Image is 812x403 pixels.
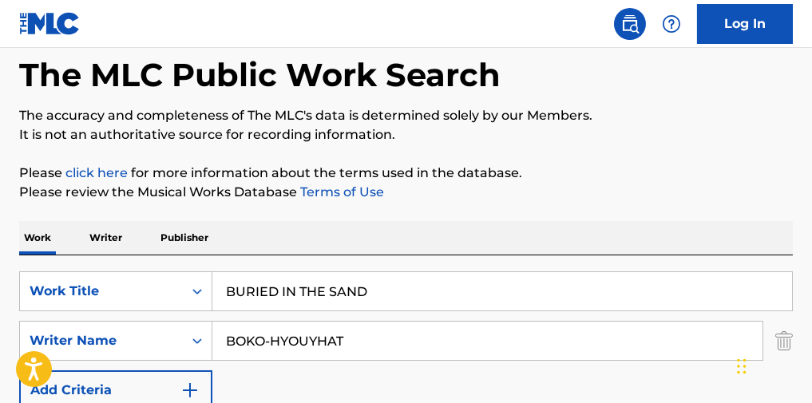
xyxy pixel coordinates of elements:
[19,55,501,95] h1: The MLC Public Work Search
[19,183,793,202] p: Please review the Musical Works Database
[19,164,793,183] p: Please for more information about the terms used in the database.
[30,331,173,350] div: Writer Name
[85,221,127,255] p: Writer
[775,321,793,361] img: Delete Criterion
[19,221,56,255] p: Work
[156,221,213,255] p: Publisher
[19,12,81,35] img: MLC Logo
[30,282,173,301] div: Work Title
[662,14,681,34] img: help
[737,342,747,390] div: Drag
[65,165,128,180] a: click here
[732,326,812,403] iframe: Chat Widget
[180,381,200,400] img: 9d2ae6d4665cec9f34b9.svg
[620,14,640,34] img: search
[614,8,646,40] a: Public Search
[19,106,793,125] p: The accuracy and completeness of The MLC's data is determined solely by our Members.
[656,8,687,40] div: Help
[297,184,384,200] a: Terms of Use
[19,125,793,144] p: It is not an authoritative source for recording information.
[697,4,793,44] a: Log In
